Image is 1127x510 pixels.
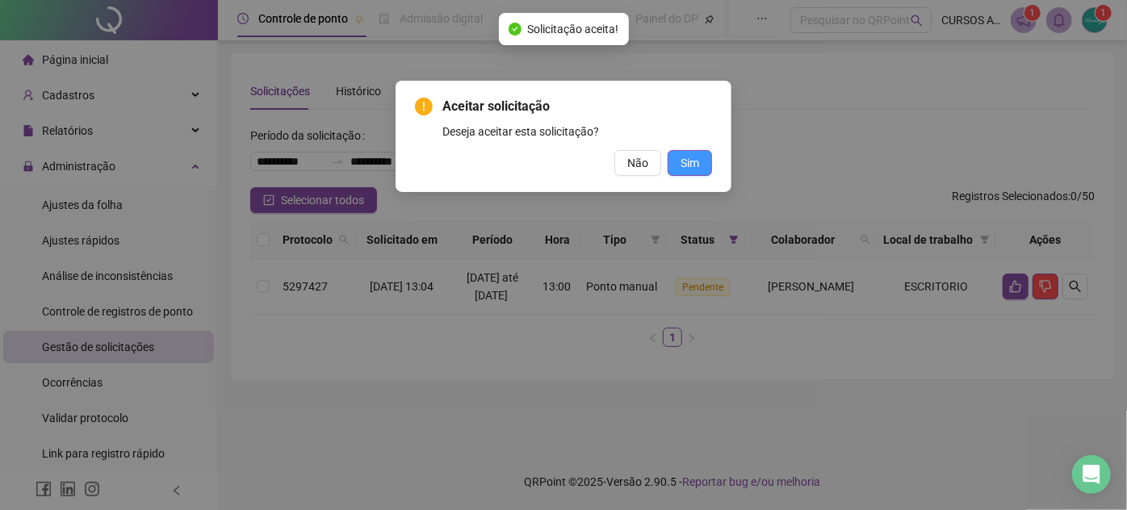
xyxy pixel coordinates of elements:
span: Solicitação aceita! [528,20,619,38]
div: Deseja aceitar esta solicitação? [442,123,712,140]
span: Não [627,154,648,172]
div: Open Intercom Messenger [1072,455,1111,494]
span: Sim [681,154,699,172]
button: Não [614,150,661,176]
span: exclamation-circle [415,98,433,115]
span: Aceitar solicitação [442,97,712,116]
button: Sim [668,150,712,176]
span: check-circle [509,23,522,36]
